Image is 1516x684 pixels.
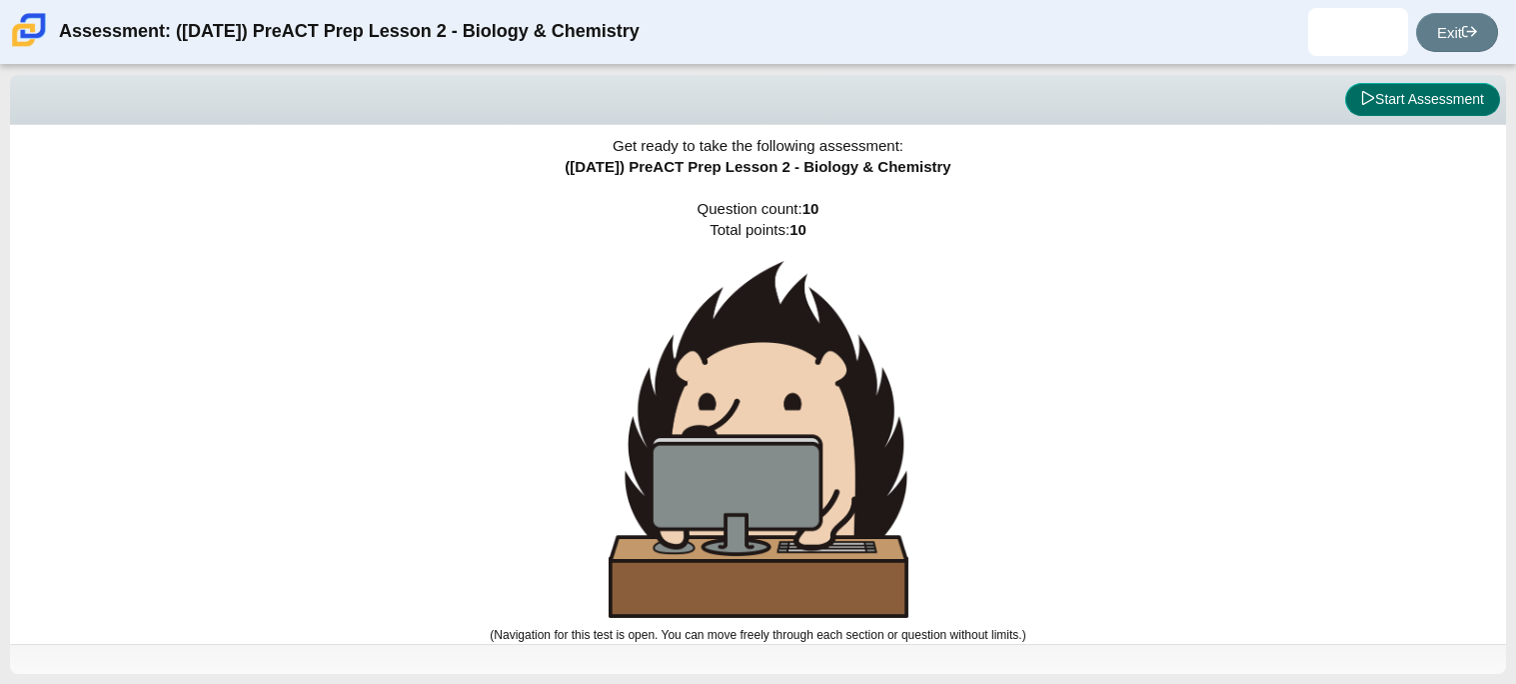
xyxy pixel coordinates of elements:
[1342,16,1374,48] img: jesus.valdivia.RhEVbf
[609,261,908,618] img: hedgehog-behind-computer-large.png
[613,137,903,154] span: Get ready to take the following assessment:
[1345,83,1500,117] button: Start Assessment
[490,200,1025,642] span: Question count: Total points:
[1416,13,1498,52] a: Exit
[565,158,950,175] span: ([DATE]) PreACT Prep Lesson 2 - Biology & Chemistry
[8,9,50,51] img: Carmen School of Science & Technology
[59,8,640,56] div: Assessment: ([DATE]) PreACT Prep Lesson 2 - Biology & Chemistry
[490,628,1025,642] small: (Navigation for this test is open. You can move freely through each section or question without l...
[8,37,50,54] a: Carmen School of Science & Technology
[802,200,819,217] b: 10
[789,221,806,238] b: 10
